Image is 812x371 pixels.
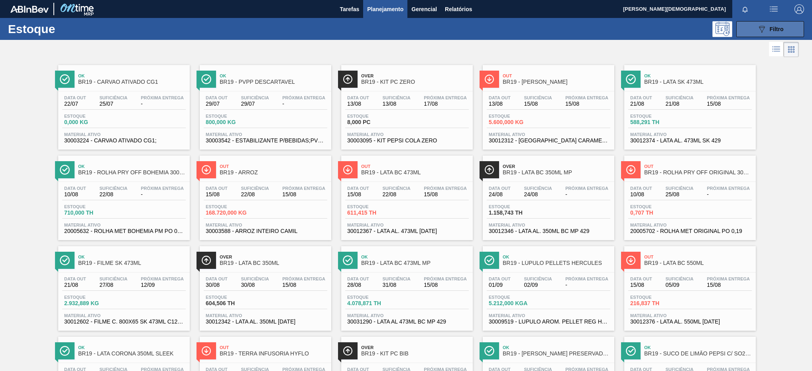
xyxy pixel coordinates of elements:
[99,276,127,281] span: Suficiência
[489,319,608,325] span: 30009519 - LUPULO AROM. PELLET REG HERCULES
[489,228,608,234] span: 30012346 - LATA AL. 350ML BC MP 429
[524,191,552,197] span: 24/08
[347,276,369,281] span: Data out
[484,74,494,84] img: Ícone
[565,101,608,107] span: 15/08
[489,132,608,137] span: Material ativo
[503,170,610,176] span: BR19 - LATA BC 350ML MP
[665,101,693,107] span: 21/08
[64,95,86,100] span: Data out
[220,260,327,266] span: BR19 - LATA BC 350ML
[78,345,186,350] span: Ok
[411,4,437,14] span: Gerencial
[194,59,335,150] a: ÍconeOkBR19 - PVPP DESCARTAVELData out29/07Suficiência29/07Próxima Entrega-Estoque800,000 KGMater...
[60,165,70,175] img: Ícone
[64,282,86,288] span: 21/08
[64,210,120,216] span: 710,000 TH
[206,119,261,125] span: 800,000 KG
[241,276,269,281] span: Suficiência
[206,300,261,306] span: 604,506 TH
[206,186,228,191] span: Data out
[524,186,552,191] span: Suficiência
[340,4,359,14] span: Tarefas
[382,282,410,288] span: 31/08
[64,300,120,306] span: 2.932,889 KG
[382,276,410,281] span: Suficiência
[489,223,608,227] span: Material ativo
[630,313,750,318] span: Material ativo
[206,319,325,325] span: 30012342 - LATA AL. 350ML BC 429
[630,228,750,234] span: 20005702 - ROLHA MET ORIGINAL PO 0,19
[361,351,469,357] span: BR19 - KIT PC BIB
[335,59,477,150] a: ÍconeOverBR19 - KIT PC ZEROData out13/08Suficiência13/08Próxima Entrega17/08Estoque8,000 PCMateri...
[489,119,545,125] span: 5.600,000 KG
[712,21,732,37] div: Pogramando: nenhum usuário selecionado
[630,300,686,306] span: 216,837 TH
[489,191,511,197] span: 24/08
[626,346,636,356] img: Ícone
[424,282,467,288] span: 15/08
[282,191,325,197] span: 15/08
[141,191,184,197] span: -
[282,101,325,107] span: -
[206,223,325,227] span: Material ativo
[343,74,353,84] img: Ícone
[630,132,750,137] span: Material ativo
[8,24,128,34] h1: Estoque
[477,150,618,240] a: ÍconeOverBR19 - LATA BC 350ML MPData out24/08Suficiência24/08Próxima Entrega-Estoque1.158,743 THM...
[206,101,228,107] span: 29/07
[565,191,608,197] span: -
[361,345,469,350] span: Over
[565,186,608,191] span: Próxima Entrega
[630,319,750,325] span: 30012376 - LATA AL. 550ML BC 429
[78,351,186,357] span: BR19 - LATA CORONA 350ML SLEEK
[503,260,610,266] span: BR19 - LÚPULO PELLETS HERCULES
[64,114,120,118] span: Estoque
[347,138,467,144] span: 30003095 - KIT PEPSI COLA ZERO
[644,260,752,266] span: BR19 - LATA BC 550ML
[64,276,86,281] span: Data out
[343,165,353,175] img: Ícone
[630,276,652,281] span: Data out
[382,191,410,197] span: 22/08
[644,79,752,85] span: BR19 - LATA SK 473ML
[220,345,327,350] span: Out
[64,119,120,125] span: 0,000 KG
[565,282,608,288] span: -
[630,282,652,288] span: 15/08
[489,210,545,216] span: 1.158,743 TH
[201,346,211,356] img: Ícone
[665,191,693,197] span: 25/08
[524,276,552,281] span: Suficiência
[206,228,325,234] span: 30003588 - ARROZ INTEIRO CAMIL
[626,165,636,175] img: Ícone
[220,79,327,85] span: BR19 - PVPP DESCARTAVEL
[644,73,752,78] span: Ok
[630,204,686,209] span: Estoque
[644,164,752,169] span: Out
[64,101,86,107] span: 22/07
[524,101,552,107] span: 15/08
[347,295,403,300] span: Estoque
[489,282,511,288] span: 01/09
[206,313,325,318] span: Material ativo
[424,101,467,107] span: 17/08
[489,138,608,144] span: 30012312 - MALTA CARAMELO DE BOORTMALT BIG BAG
[141,282,184,288] span: 12/09
[241,186,269,191] span: Suficiência
[630,295,686,300] span: Estoque
[64,223,184,227] span: Material ativo
[489,101,511,107] span: 13/08
[78,260,186,266] span: BR19 - FILME SK 473ML
[347,210,403,216] span: 611,415 TH
[361,170,469,176] span: BR19 - LATA BC 473ML
[361,73,469,78] span: Over
[347,300,403,306] span: 4.078,871 TH
[630,191,652,197] span: 10/08
[201,255,211,265] img: Ícone
[335,240,477,331] a: ÍconeOkBR19 - LATA BC 473ML MPData out28/08Suficiência31/08Próxima Entrega15/08Estoque4.078,871 T...
[206,95,228,100] span: Data out
[794,4,804,14] img: Logout
[99,101,127,107] span: 25/07
[220,164,327,169] span: Out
